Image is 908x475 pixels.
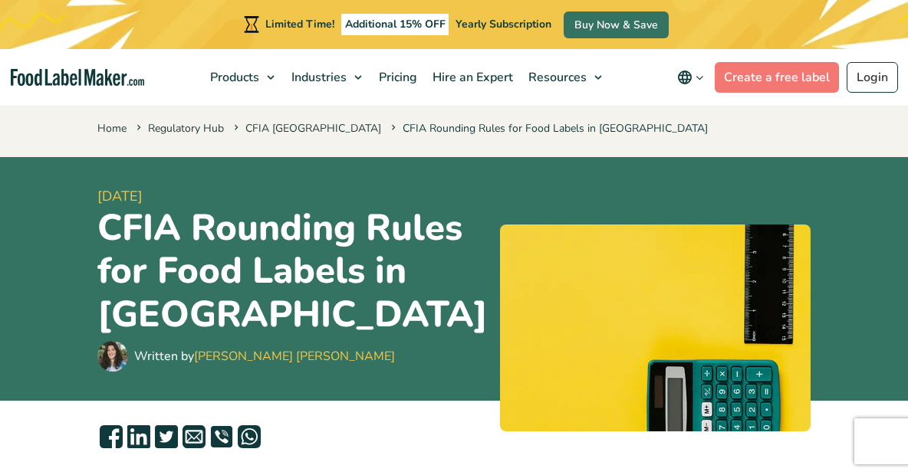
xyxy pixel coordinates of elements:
[287,69,348,86] span: Industries
[265,17,334,31] span: Limited Time!
[341,14,449,35] span: Additional 15% OFF
[134,347,395,365] div: Written by
[206,69,261,86] span: Products
[456,17,551,31] span: Yearly Subscription
[282,49,370,106] a: Industries
[148,121,224,136] a: Regulatory Hub
[97,121,127,136] a: Home
[666,62,715,93] button: Change language
[847,62,898,93] a: Login
[201,49,282,106] a: Products
[388,121,708,136] span: CFIA Rounding Rules for Food Labels in [GEOGRAPHIC_DATA]
[715,62,839,93] a: Create a free label
[423,49,519,106] a: Hire an Expert
[97,207,488,337] h1: CFIA Rounding Rules for Food Labels in [GEOGRAPHIC_DATA]
[11,69,144,87] a: Food Label Maker homepage
[97,341,128,372] img: Maria Abi Hanna - Food Label Maker
[97,186,488,207] span: [DATE]
[245,121,381,136] a: CFIA [GEOGRAPHIC_DATA]
[428,69,515,86] span: Hire an Expert
[370,49,423,106] a: Pricing
[524,69,588,86] span: Resources
[194,348,395,365] a: [PERSON_NAME] [PERSON_NAME]
[374,69,419,86] span: Pricing
[564,11,669,38] a: Buy Now & Save
[519,49,610,106] a: Resources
